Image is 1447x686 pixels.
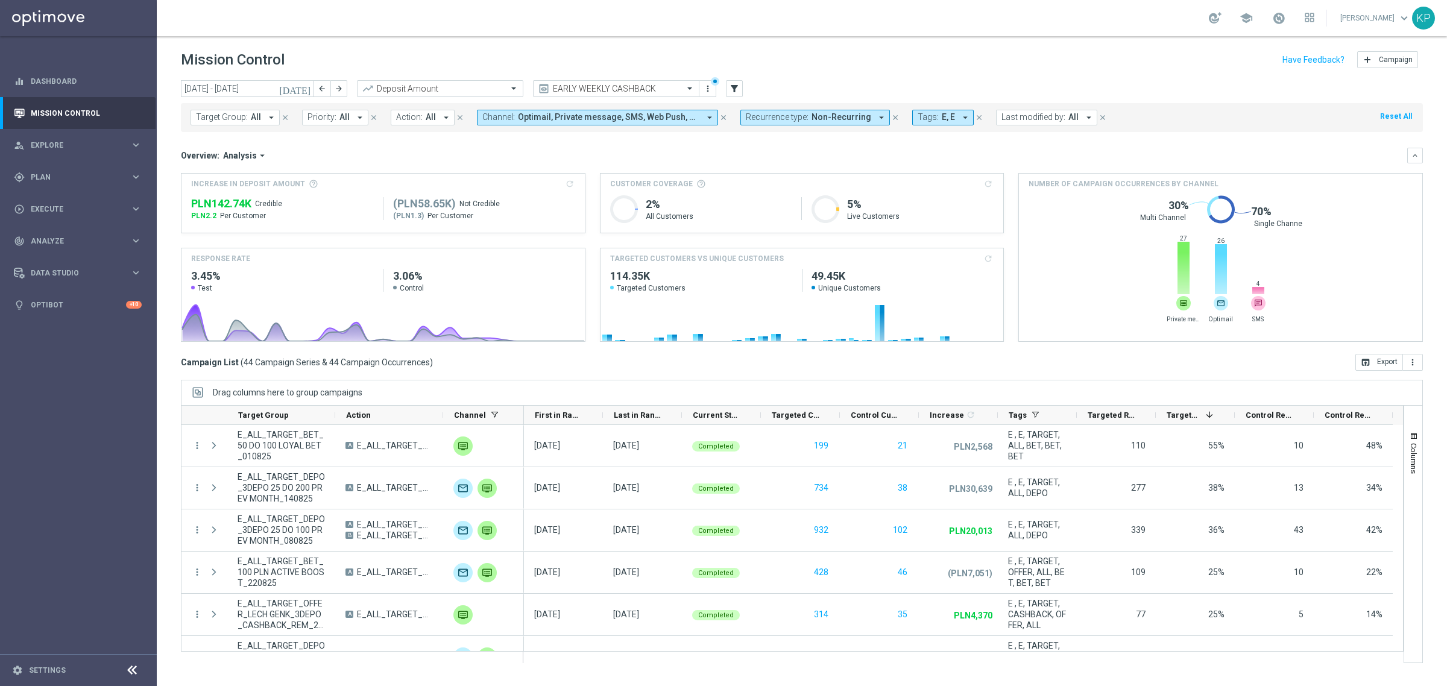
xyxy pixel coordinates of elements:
span: 70% [1251,204,1272,219]
span: Control [400,283,424,293]
i: add [1363,55,1372,65]
span: 38% [1208,483,1225,492]
button: person_search Explore keyboard_arrow_right [13,140,142,150]
button: add Campaign [1357,51,1418,68]
span: E_ALL_TARGET_DEPO_3DEPO 25 DO 100 PREV MONTH B_080825 [357,530,433,541]
span: Analysis [223,150,257,161]
button: more_vert [192,609,203,620]
button: 199 [813,438,830,453]
span: Channel: [482,112,515,122]
img: Optimail [453,647,473,667]
span: Completed [698,442,734,450]
span: Last modified by: [1001,112,1065,122]
span: E_ALL_TARGET_OFFER_LECH GENK_3DEPO_CASHBACK_REM_210825 [357,609,433,620]
button: Data Studio keyboard_arrow_right [13,268,142,278]
span: Calculate column [964,408,976,421]
span: 110 [1131,441,1146,450]
div: Private message [478,479,497,498]
span: Channel [454,411,486,420]
span: Target Group: [196,112,248,122]
span: Optimail, Private message, SMS, Web Push, XtremePush [518,112,699,122]
i: close [370,113,378,122]
span: Per Customer [427,211,473,221]
div: Execute [14,204,130,215]
button: more_vert [702,81,714,96]
multiple-options-button: Export to CSV [1355,357,1423,367]
i: arrow_drop_down [960,112,971,123]
span: A [345,442,353,449]
img: Private message [478,521,497,540]
span: ( [241,357,244,368]
button: 46 [897,565,909,580]
input: Have Feedback? [1282,55,1345,64]
span: PLN2.2 [191,211,216,221]
span: PLN142,737 [191,197,251,211]
span: Multi Channel [1140,213,1186,222]
span: 109 [1131,567,1146,577]
div: track_changes Analyze keyboard_arrow_right [13,236,142,246]
button: close [455,111,465,124]
h2: 3.06% [393,269,575,283]
button: 428 [813,565,830,580]
img: Private message [453,605,473,625]
span: A [345,568,353,576]
colored-tag: Completed [692,567,740,578]
span: E_ALL_TARGET_BET_100 PLN ACTIVE BOOST_220825 [238,556,325,588]
div: Press SPACE to select this row. [524,594,1393,636]
i: keyboard_arrow_right [130,203,142,215]
span: Campaign [1379,55,1413,64]
i: track_changes [14,236,25,247]
button: equalizer Dashboard [13,77,142,86]
span: 43 [1294,525,1304,535]
span: Targeted Responders [1088,411,1135,420]
span: Not Credible [459,199,500,209]
span: 277 [1131,483,1146,492]
button: 38 [897,480,909,496]
button: more_vert [192,567,203,577]
p: (PLN7,051) [948,568,992,579]
i: close [719,113,728,122]
button: Mission Control [13,109,142,118]
span: Non-Recurring [812,112,871,122]
span: E_ALL_TARGET_OFFER_LECH GENK_3DEPO_CASHBACK_REM_210825 [238,598,325,631]
span: Priority: [307,112,336,122]
span: 27 [1177,234,1190,242]
button: more_vert [192,482,203,493]
div: 21 Aug 2025, Thursday [613,609,639,620]
span: Plan [31,174,130,181]
button: close [890,111,901,124]
button: close [280,111,291,124]
span: E , E, TARGET, CASHBACK, OFFER, ALL [1008,598,1067,631]
i: arrow_drop_down [266,112,277,123]
div: Row Groups [213,388,362,397]
button: Target Group: All arrow_drop_down [191,110,280,125]
i: arrow_forward [335,84,343,93]
span: 34% [1366,483,1382,492]
div: gps_fixed Plan keyboard_arrow_right [13,172,142,182]
span: Number of campaign occurrences by channel [1029,178,1218,189]
span: Unique Customers [812,283,994,293]
span: B [345,532,353,539]
div: Data Studio [14,268,130,278]
div: 01 Aug 2025, Friday [534,440,560,451]
h1: 5% [847,197,994,212]
i: arrow_drop_down [704,112,715,123]
i: equalizer [14,76,25,87]
div: SMS [1251,296,1266,310]
div: 01 Aug 2025, Friday [613,440,639,451]
colored-tag: Completed [692,440,740,452]
img: Private message [453,436,473,456]
div: Optimail [1214,296,1228,310]
button: 35 [897,607,909,622]
span: E , E, TARGET, ALL, DEPO [1008,477,1067,499]
button: close [1097,111,1108,124]
span: Control Customers [851,411,898,420]
i: keyboard_arrow_right [130,139,142,151]
img: Optimail [453,563,473,582]
i: more_vert [192,524,203,535]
